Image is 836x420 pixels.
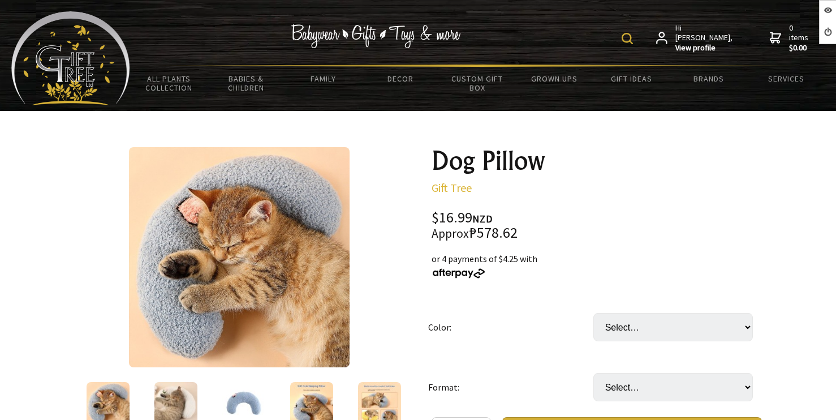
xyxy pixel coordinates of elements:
[285,67,361,91] a: Family
[207,67,284,100] a: Babies & Children
[656,23,734,53] a: Hi [PERSON_NAME],View profile
[670,67,747,91] a: Brands
[472,212,493,225] span: NZD
[361,67,438,91] a: Decor
[428,357,593,417] td: Format:
[129,147,349,367] img: Dog Pillow
[675,43,734,53] strong: View profile
[432,147,762,174] h1: Dog Pillow
[432,211,762,241] div: $16.99 ₱578.62
[291,24,461,48] img: Babywear - Gifts - Toys & more
[770,23,811,53] a: 0 items$0.00
[432,252,762,279] div: or 4 payments of $4.25 with
[11,11,130,105] img: Babyware - Gifts - Toys and more...
[428,297,593,357] td: Color:
[622,33,633,44] img: product search
[593,67,670,91] a: Gift Ideas
[439,67,516,100] a: Custom Gift Box
[432,226,469,241] small: Approx
[789,23,811,53] span: 0 items
[748,67,825,91] a: Services
[516,67,593,91] a: Grown Ups
[432,181,472,195] a: Gift Tree
[432,268,486,278] img: Afterpay
[675,23,734,53] span: Hi [PERSON_NAME],
[130,67,207,100] a: All Plants Collection
[789,43,811,53] strong: $0.00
